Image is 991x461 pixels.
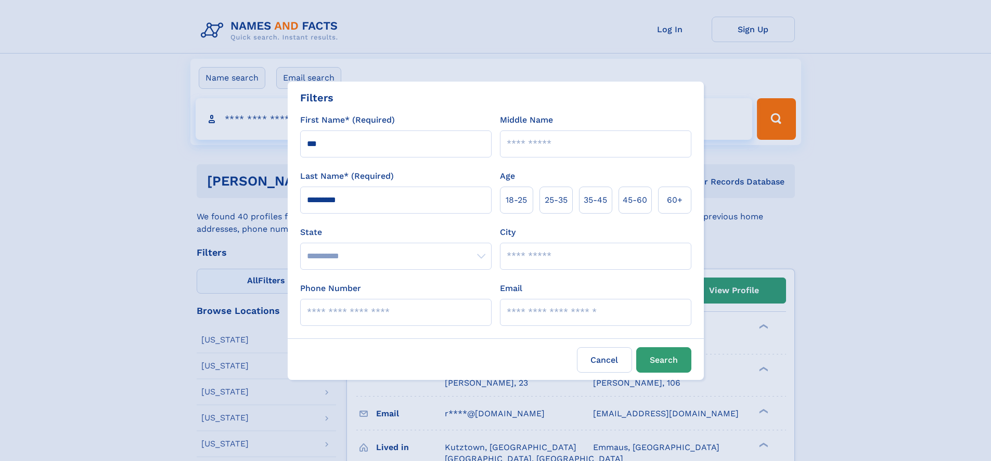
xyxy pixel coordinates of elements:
[300,282,361,295] label: Phone Number
[300,90,333,106] div: Filters
[300,170,394,182] label: Last Name* (Required)
[545,194,568,206] span: 25‑35
[577,347,632,373] label: Cancel
[584,194,607,206] span: 35‑45
[636,347,691,373] button: Search
[300,114,395,126] label: First Name* (Required)
[667,194,683,206] span: 60+
[500,226,516,239] label: City
[500,114,553,126] label: Middle Name
[500,170,515,182] label: Age
[300,226,492,239] label: State
[500,282,522,295] label: Email
[506,194,527,206] span: 18‑25
[623,194,647,206] span: 45‑60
